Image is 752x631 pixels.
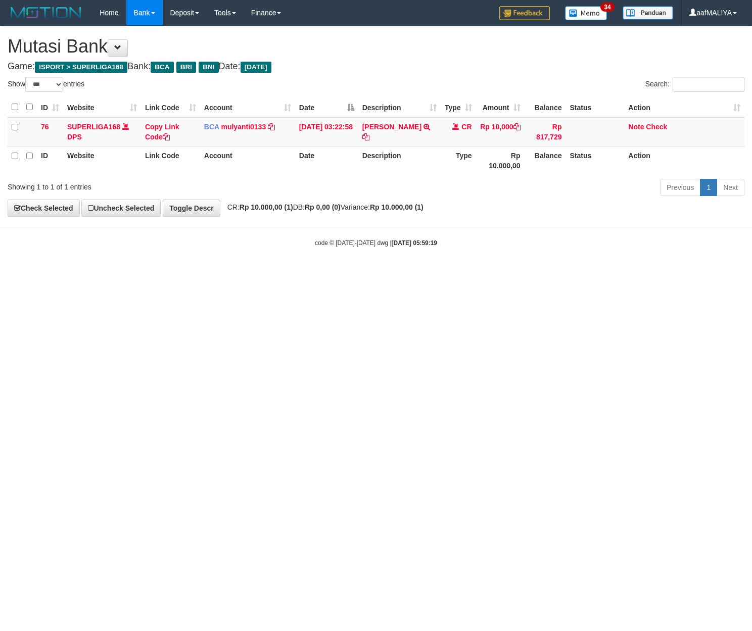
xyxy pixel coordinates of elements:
[295,98,358,117] th: Date: activate to sort column descending
[441,98,476,117] th: Type: activate to sort column ascending
[151,62,173,73] span: BCA
[25,77,63,92] select: Showentries
[63,117,141,147] td: DPS
[268,123,275,131] a: Copy mulyanti0133 to clipboard
[499,6,550,20] img: Feedback.jpg
[8,62,744,72] h4: Game: Bank: Date:
[624,98,744,117] th: Action: activate to sort column ascending
[67,123,120,131] a: SUPERLIGA168
[141,98,200,117] th: Link Code: activate to sort column ascending
[362,123,421,131] a: [PERSON_NAME]
[700,179,717,196] a: 1
[315,239,437,247] small: code © [DATE]-[DATE] dwg |
[221,123,266,131] a: mulyanti0133
[63,98,141,117] th: Website: activate to sort column ascending
[37,146,63,175] th: ID
[525,146,566,175] th: Balance
[145,123,179,141] a: Copy Link Code
[623,6,673,20] img: panduan.png
[461,123,472,131] span: CR
[717,179,744,196] a: Next
[362,133,369,141] a: Copy DEWI PITRI NINGSIH to clipboard
[176,62,196,73] span: BRI
[199,62,218,73] span: BNI
[600,3,614,12] span: 34
[566,146,624,175] th: Status
[35,62,127,73] span: ISPORT > SUPERLIGA168
[63,146,141,175] th: Website
[204,123,219,131] span: BCA
[241,62,271,73] span: [DATE]
[8,200,80,217] a: Check Selected
[673,77,744,92] input: Search:
[8,77,84,92] label: Show entries
[240,203,293,211] strong: Rp 10.000,00 (1)
[358,98,441,117] th: Description: activate to sort column ascending
[370,203,424,211] strong: Rp 10.000,00 (1)
[358,146,441,175] th: Description
[476,98,525,117] th: Amount: activate to sort column ascending
[628,123,644,131] a: Note
[222,203,424,211] span: CR: DB: Variance:
[525,117,566,147] td: Rp 817,729
[8,36,744,57] h1: Mutasi Bank
[81,200,161,217] a: Uncheck Selected
[624,146,744,175] th: Action
[525,98,566,117] th: Balance
[476,117,525,147] td: Rp 10,000
[513,123,521,131] a: Copy Rp 10,000 to clipboard
[645,77,744,92] label: Search:
[295,146,358,175] th: Date
[660,179,700,196] a: Previous
[8,178,306,192] div: Showing 1 to 1 of 1 entries
[476,146,525,175] th: Rp 10.000,00
[163,200,220,217] a: Toggle Descr
[441,146,476,175] th: Type
[565,6,607,20] img: Button%20Memo.svg
[37,98,63,117] th: ID: activate to sort column ascending
[392,239,437,247] strong: [DATE] 05:59:19
[566,98,624,117] th: Status
[200,146,295,175] th: Account
[200,98,295,117] th: Account: activate to sort column ascending
[295,117,358,147] td: [DATE] 03:22:58
[41,123,49,131] span: 76
[141,146,200,175] th: Link Code
[646,123,667,131] a: Check
[8,5,84,20] img: MOTION_logo.png
[305,203,341,211] strong: Rp 0,00 (0)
